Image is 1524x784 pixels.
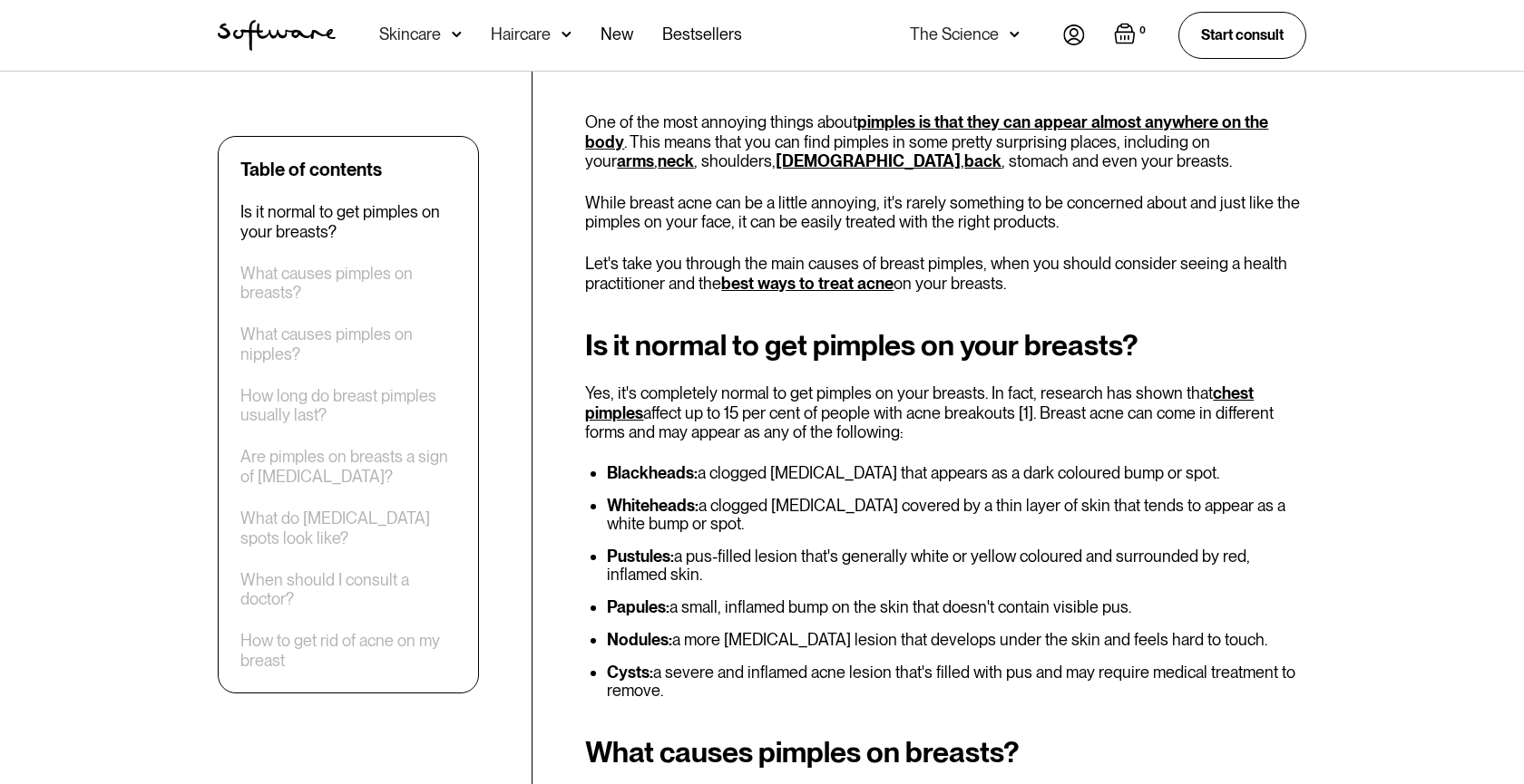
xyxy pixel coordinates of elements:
[607,496,698,515] strong: Whiteheads:
[1178,12,1306,58] a: Start consult
[1136,23,1149,39] div: 0
[585,383,1306,442] p: Yes, it's completely normal to get pimples on your breasts. In fact, research has shown that affe...
[585,736,1306,769] h2: What causes pimples on breasts?
[607,598,1306,616] li: a small, inflamed bump on the skin that doesn't contain visible pus.
[240,202,456,241] a: Is it normal to get pimples on your breasts?
[607,497,1306,533] li: a clogged [MEDICAL_DATA] covered by a thin layer of skin that tends to appear as a white bump or ...
[585,329,1306,362] h2: Is it normal to get pimples on your breasts?
[607,663,653,682] strong: Cysts:
[218,20,336,51] a: home
[240,386,456,425] a: How long do breast pimples usually last?
[240,631,456,670] a: How to get rid of acne on my breast
[607,631,1306,649] li: a more [MEDICAL_DATA] lesion that develops under the skin and feels hard to touch.
[607,663,1306,700] li: a severe and inflamed acne lesion that's filled with pus and may require medical treatment to rem...
[240,570,456,609] a: When should I consult a doctor?
[585,193,1306,232] p: While breast acne can be a little annoying, it's rarely something to be concerned about and just ...
[607,630,672,649] strong: Nodules:
[607,597,669,616] strong: Papules:
[910,25,999,44] div: The Science
[218,20,336,51] img: Software Logo
[658,151,694,170] a: neck
[240,264,456,303] a: What causes pimples on breasts?
[607,547,1306,584] li: a pus-filled lesion that's generally white or yellow coloured and surrounded by red, inflamed skin.
[240,447,456,486] a: Are pimples on breasts a sign of [MEDICAL_DATA]?
[491,25,551,44] div: Haircare
[585,383,1254,422] a: chest pimples
[585,112,1306,171] p: One of the most annoying things about . This means that you can find pimples in some pretty surpr...
[1010,25,1020,44] img: arrow down
[379,25,441,44] div: Skincare
[776,151,961,170] a: [DEMOGRAPHIC_DATA]
[964,151,1001,170] a: back
[721,274,894,293] a: best ways to treat acne
[452,25,462,44] img: arrow down
[617,151,654,170] a: arms
[607,464,1306,482] li: a clogged [MEDICAL_DATA] that appears as a dark coloured bump or spot.
[1114,23,1149,48] a: Open empty cart
[607,547,674,566] strong: Pustules:
[240,159,382,180] div: Table of contents
[562,25,571,44] img: arrow down
[240,508,456,547] a: What do [MEDICAL_DATA] spots look like?
[585,112,1268,151] a: pimples is that they can appear almost anywhere on the body
[585,254,1306,293] p: Let's take you through the main causes of breast pimples, when you should consider seeing a healt...
[607,463,698,482] strong: Blackheads:
[240,324,456,363] a: What causes pimples on nipples?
